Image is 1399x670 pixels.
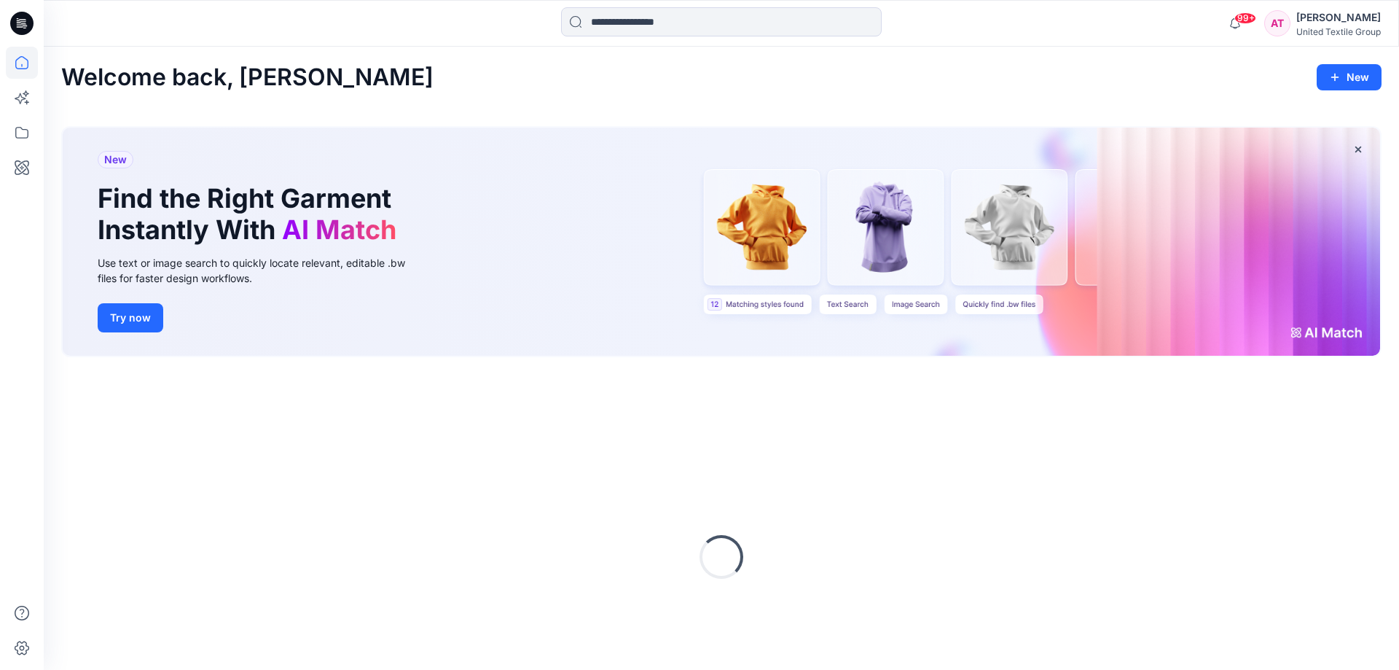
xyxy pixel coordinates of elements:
[1296,26,1381,37] div: United Textile Group
[282,214,396,246] span: AI Match
[98,183,404,246] h1: Find the Right Garment Instantly With
[98,255,426,286] div: Use text or image search to quickly locate relevant, editable .bw files for faster design workflows.
[1296,9,1381,26] div: [PERSON_NAME]
[98,303,163,332] button: Try now
[104,151,127,168] span: New
[1234,12,1256,24] span: 99+
[1317,64,1382,90] button: New
[1264,10,1290,36] div: AT
[61,64,434,91] h2: Welcome back, [PERSON_NAME]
